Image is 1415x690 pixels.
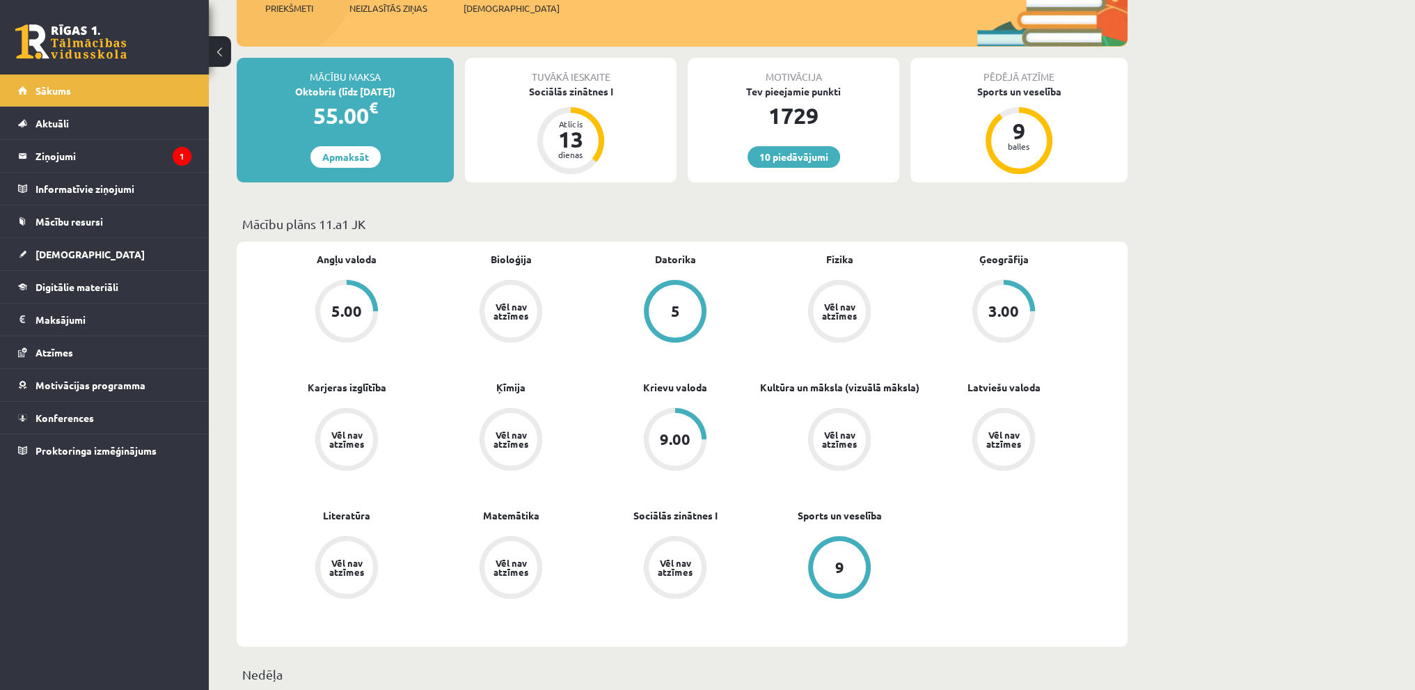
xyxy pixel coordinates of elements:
a: Ģeogrāfija [979,252,1029,267]
div: Pēdējā atzīme [910,58,1128,84]
a: Vēl nav atzīmes [429,536,593,602]
a: Matemātika [483,508,539,523]
a: Ķīmija [496,380,525,395]
a: Motivācijas programma [18,369,191,401]
a: Vēl nav atzīmes [757,408,922,473]
p: Mācību plāns 11.a1 JK [242,214,1122,233]
div: Tuvākā ieskaite [465,58,677,84]
a: Maksājumi [18,304,191,336]
span: Atzīmes [35,346,73,359]
a: Karjeras izglītība [308,380,386,395]
div: Vēl nav atzīmes [491,430,530,448]
div: 1729 [688,99,899,132]
a: Vēl nav atzīmes [922,408,1086,473]
a: [DEMOGRAPHIC_DATA] [18,238,191,270]
a: Literatūra [323,508,370,523]
a: Vēl nav atzīmes [593,536,757,602]
legend: Informatīvie ziņojumi [35,173,191,205]
div: Motivācija [688,58,899,84]
a: Vēl nav atzīmes [429,408,593,473]
a: Informatīvie ziņojumi [18,173,191,205]
legend: Maksājumi [35,304,191,336]
a: Bioloģija [491,252,532,267]
a: Vēl nav atzīmes [264,408,429,473]
a: Sākums [18,75,191,107]
div: 9.00 [660,432,690,447]
div: dienas [550,150,592,159]
a: 9.00 [593,408,757,473]
a: 10 piedāvājumi [748,146,840,168]
a: Krievu valoda [643,380,707,395]
a: Angļu valoda [317,252,377,267]
div: Vēl nav atzīmes [491,302,530,320]
span: Sākums [35,84,71,97]
div: balles [998,142,1040,150]
a: Sports un veselība 9 balles [910,84,1128,176]
div: Vēl nav atzīmes [984,430,1023,448]
div: 9 [835,560,844,575]
div: 3.00 [988,304,1019,319]
a: Rīgas 1. Tālmācības vidusskola [15,24,127,59]
div: Vēl nav atzīmes [820,430,859,448]
div: Vēl nav atzīmes [820,302,859,320]
a: Sociālās zinātnes I Atlicis 13 dienas [465,84,677,176]
span: Priekšmeti [265,1,313,15]
div: 55.00 [237,99,454,132]
span: [DEMOGRAPHIC_DATA] [464,1,560,15]
span: Proktoringa izmēģinājums [35,444,157,457]
div: Mācību maksa [237,58,454,84]
span: Mācību resursi [35,215,103,228]
div: Vēl nav atzīmes [491,558,530,577]
div: Sports un veselība [910,84,1128,99]
div: 5.00 [331,304,362,319]
div: Tev pieejamie punkti [688,84,899,99]
a: Aktuāli [18,107,191,139]
a: Sports un veselība [798,508,882,523]
a: Digitālie materiāli [18,271,191,303]
a: 5.00 [264,280,429,345]
a: Ziņojumi1 [18,140,191,172]
a: Konferences [18,402,191,434]
span: Konferences [35,411,94,424]
a: 9 [757,536,922,602]
a: Atzīmes [18,336,191,368]
div: Vēl nav atzīmes [327,430,366,448]
span: [DEMOGRAPHIC_DATA] [35,248,145,260]
div: 13 [550,128,592,150]
a: 3.00 [922,280,1086,345]
a: Vēl nav atzīmes [264,536,429,602]
span: € [369,97,378,118]
a: Latviešu valoda [967,380,1041,395]
span: Aktuāli [35,117,69,130]
p: Nedēļa [242,665,1122,684]
div: Atlicis [550,120,592,128]
a: Proktoringa izmēģinājums [18,434,191,466]
a: Vēl nav atzīmes [429,280,593,345]
a: Vēl nav atzīmes [757,280,922,345]
div: 9 [998,120,1040,142]
div: Sociālās zinātnes I [465,84,677,99]
a: Datorika [655,252,696,267]
a: Apmaksāt [310,146,381,168]
legend: Ziņojumi [35,140,191,172]
div: 5 [671,304,680,319]
a: Kultūra un māksla (vizuālā māksla) [760,380,919,395]
span: Digitālie materiāli [35,281,118,293]
a: Fizika [826,252,853,267]
div: Oktobris (līdz [DATE]) [237,84,454,99]
div: Vēl nav atzīmes [656,558,695,577]
a: 5 [593,280,757,345]
div: Vēl nav atzīmes [327,558,366,577]
span: Motivācijas programma [35,379,145,391]
i: 1 [173,147,191,166]
span: Neizlasītās ziņas [349,1,427,15]
a: Mācību resursi [18,205,191,237]
a: Sociālās zinātnes I [633,508,718,523]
